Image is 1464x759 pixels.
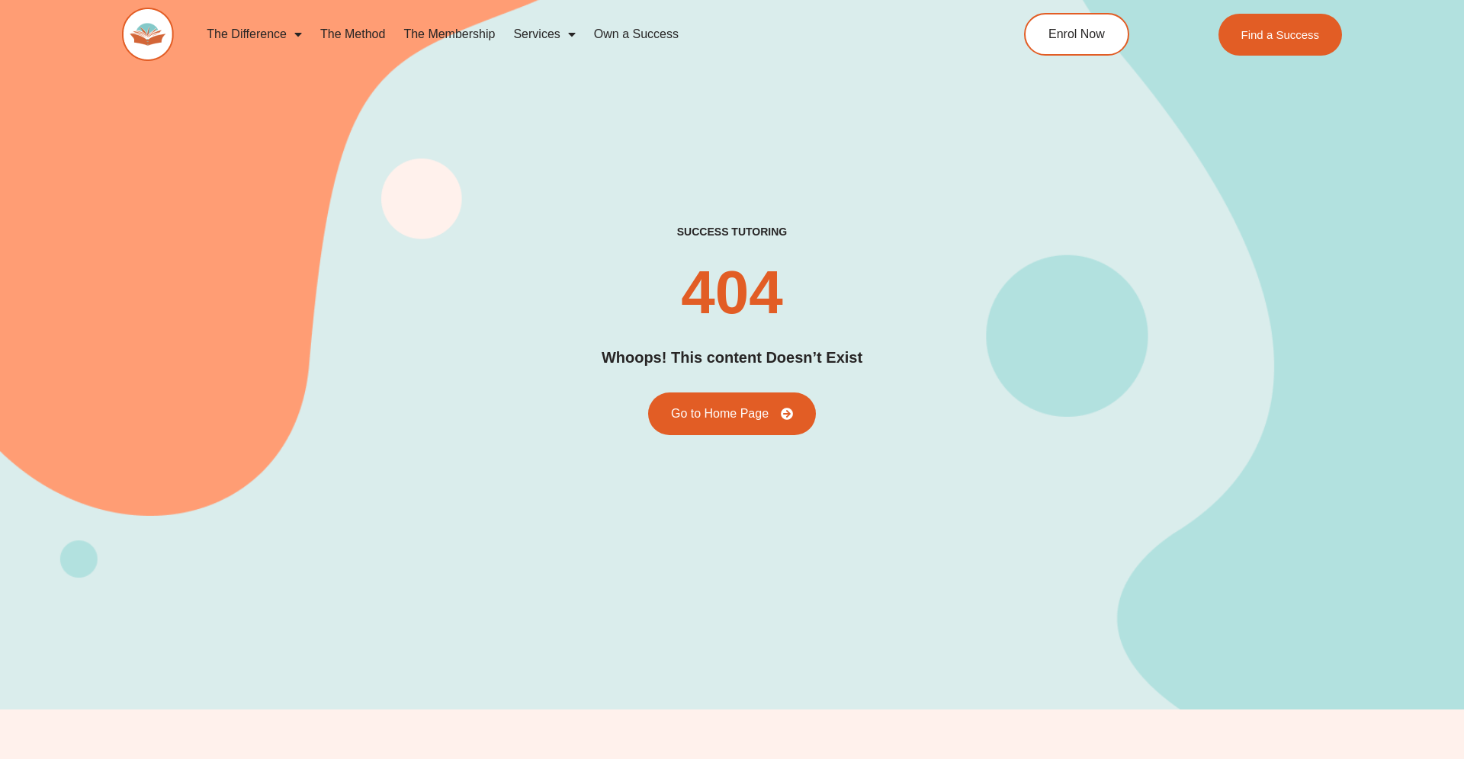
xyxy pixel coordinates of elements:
h2: 404 [681,262,782,323]
span: Go to Home Page [671,408,769,420]
a: The Difference [197,17,311,52]
h2: Whoops! This content Doesn’t Exist [602,346,862,370]
a: Services [504,17,584,52]
span: Enrol Now [1048,28,1105,40]
nav: Menu [197,17,954,52]
a: Find a Success [1218,14,1342,56]
h2: success tutoring [677,225,787,239]
iframe: Chat Widget [1202,587,1464,759]
a: The Membership [394,17,504,52]
a: Own a Success [585,17,688,52]
a: Enrol Now [1024,13,1129,56]
a: The Method [311,17,394,52]
a: Go to Home Page [648,392,816,435]
span: Find a Success [1241,29,1319,40]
